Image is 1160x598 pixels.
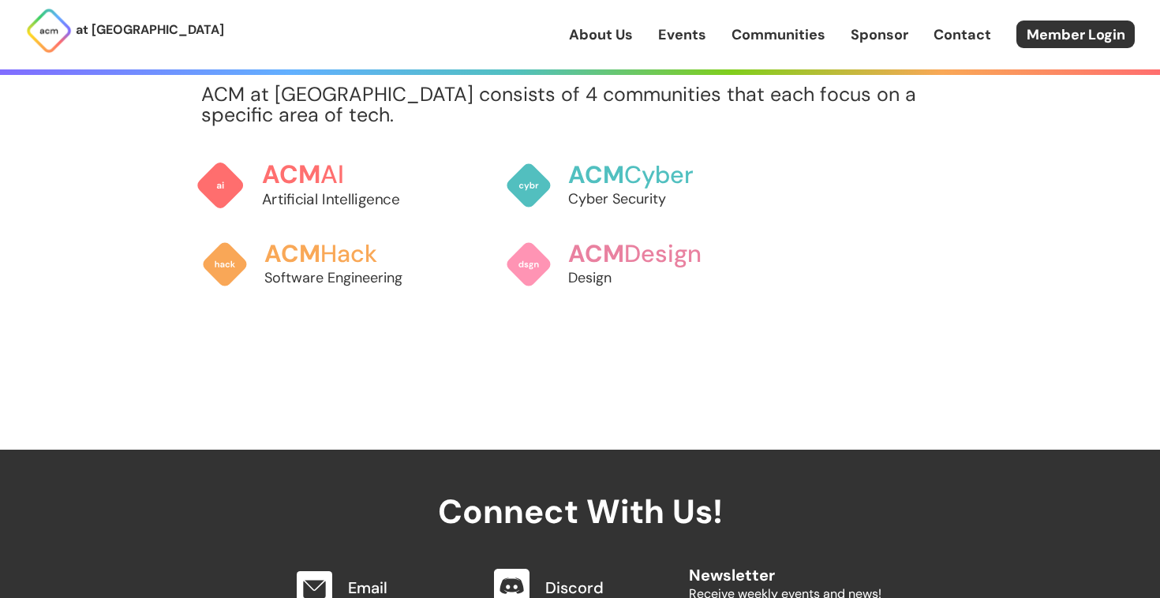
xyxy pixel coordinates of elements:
a: ACMHackSoftware Engineering [201,225,430,304]
p: Cyber Security [568,189,734,209]
img: ACM AI [196,160,245,210]
h3: AI [262,161,436,189]
a: Sponsor [851,24,908,45]
p: Artificial Intelligence [262,189,436,210]
p: Design [568,267,734,288]
span: ACM [264,238,320,269]
a: Member Login [1016,21,1135,48]
p: ACM at [GEOGRAPHIC_DATA] consists of 4 communities that each focus on a specific area of tech. [201,84,959,125]
a: Discord [545,577,604,598]
img: ACM Hack [201,241,249,288]
a: Communities [732,24,825,45]
img: ACM Design [505,241,552,288]
p: at [GEOGRAPHIC_DATA] [76,20,224,40]
a: at [GEOGRAPHIC_DATA] [25,7,224,54]
a: Contact [934,24,991,45]
a: ACMCyberCyber Security [505,146,734,225]
a: ACMDesignDesign [505,225,734,304]
span: ACM [262,158,321,190]
span: ACM [568,159,624,190]
img: ACM Cyber [505,162,552,209]
h3: Hack [264,241,430,267]
h3: Cyber [568,162,734,189]
h2: Newsletter [689,551,881,584]
a: Email [348,577,387,598]
a: Events [658,24,706,45]
span: ACM [568,238,624,269]
h3: Design [568,241,734,267]
p: Software Engineering [264,267,430,288]
img: ACM Logo [25,7,73,54]
h2: Connect With Us! [279,450,881,530]
a: ACMAIArtificial Intelligence [196,144,436,226]
a: About Us [569,24,633,45]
